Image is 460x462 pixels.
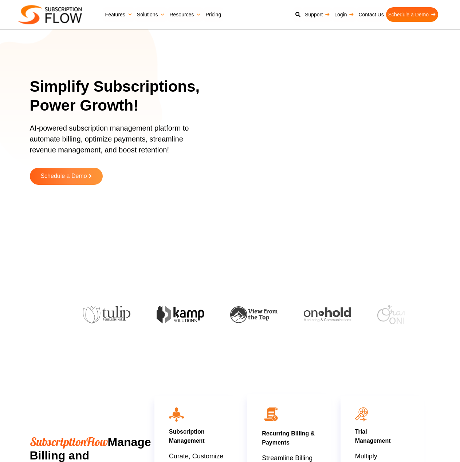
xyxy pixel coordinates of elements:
a: Resources [167,7,203,22]
img: icon10 [169,407,184,421]
span: Schedule a Demo [40,173,87,179]
img: Subscriptionflow [18,5,82,24]
a: Contact Us [356,7,386,22]
a: Schedule a Demo [386,7,438,22]
a: Subscription Management [169,429,205,444]
img: 02 [262,405,280,423]
img: view-from-the-top [230,306,278,323]
span: SubscriptionFlow [30,434,108,449]
p: AI-powered subscription management platform to automate billing, optimize payments, streamline re... [30,123,202,163]
a: Features [103,7,135,22]
img: kamp-solution [157,306,204,323]
a: Recurring Billing & Payments [262,430,315,446]
img: onhold-marketing [304,307,351,322]
a: Solutions [135,7,168,22]
a: Support [303,7,332,22]
h1: Simplify Subscriptions, Power Growth! [30,77,211,115]
a: Pricing [203,7,223,22]
a: Login [332,7,356,22]
img: icon11 [355,407,368,422]
a: Schedule a Demo [30,168,103,185]
a: TrialManagement [355,429,391,444]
